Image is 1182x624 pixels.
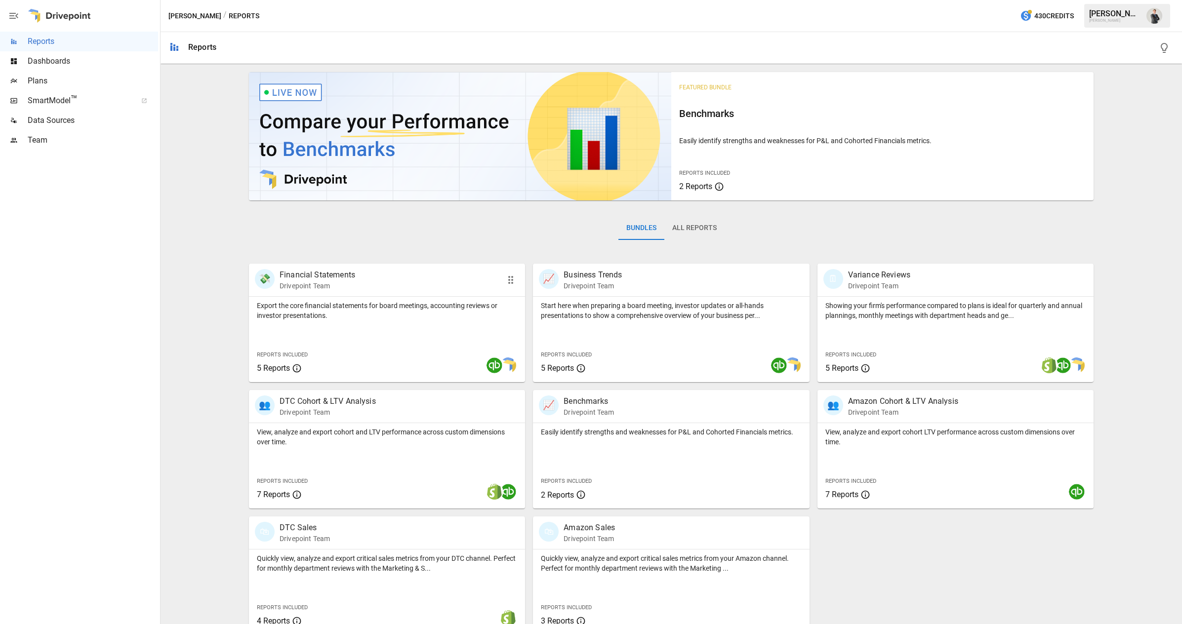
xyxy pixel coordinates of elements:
[679,106,1086,121] h6: Benchmarks
[848,395,958,407] p: Amazon Cohort & LTV Analysis
[679,136,1086,146] p: Easily identify strengths and weaknesses for P&L and Cohorted Financials metrics.
[1055,357,1071,373] img: quickbooks
[280,395,376,407] p: DTC Cohort & LTV Analysis
[564,534,615,544] p: Drivepoint Team
[541,427,801,437] p: Easily identify strengths and weaknesses for P&L and Cohorted Financials metrics.
[679,182,712,191] span: 2 Reports
[1089,18,1141,23] div: [PERSON_NAME]
[539,395,559,415] div: 📈
[564,522,615,534] p: Amazon Sales
[257,301,517,320] p: Export the core financial statements for board meetings, accounting reviews or investor presentat...
[28,55,158,67] span: Dashboards
[249,72,671,200] img: video thumbnail
[280,281,355,291] p: Drivepoint Team
[664,216,725,240] button: All Reports
[564,407,614,417] p: Drivepoint Team
[257,490,290,499] span: 7 Reports
[618,216,664,240] button: Bundles
[500,484,516,500] img: quickbooks
[1146,8,1162,24] img: Jon Wooddy
[679,84,732,91] span: Featured Bundle
[539,522,559,542] div: 🛍
[825,301,1086,320] p: Showing your firm's performance compared to plans is ideal for quarterly and annual plannings, mo...
[848,269,910,281] p: Variance Reviews
[825,490,858,499] span: 7 Reports
[823,269,843,289] div: 🗓
[1089,9,1141,18] div: [PERSON_NAME]
[168,10,221,22] button: [PERSON_NAME]
[257,604,308,611] span: Reports Included
[825,363,858,373] span: 5 Reports
[679,170,730,176] span: Reports Included
[825,427,1086,447] p: View, analyze and export cohort LTV performance across custom dimensions over time.
[848,281,910,291] p: Drivepoint Team
[223,10,227,22] div: /
[487,357,502,373] img: quickbooks
[825,351,876,358] span: Reports Included
[1034,10,1074,22] span: 430 Credits
[771,357,787,373] img: quickbooks
[539,269,559,289] div: 📈
[1141,2,1168,30] button: Jon Wooddy
[1016,7,1078,25] button: 430Credits
[564,281,622,291] p: Drivepoint Team
[28,115,158,126] span: Data Sources
[257,363,290,373] span: 5 Reports
[257,478,308,484] span: Reports Included
[487,484,502,500] img: shopify
[280,407,376,417] p: Drivepoint Team
[28,36,158,47] span: Reports
[1069,484,1085,500] img: quickbooks
[28,75,158,87] span: Plans
[280,534,330,544] p: Drivepoint Team
[541,478,592,484] span: Reports Included
[825,478,876,484] span: Reports Included
[848,407,958,417] p: Drivepoint Team
[257,351,308,358] span: Reports Included
[541,363,574,373] span: 5 Reports
[500,357,516,373] img: smart model
[188,42,216,52] div: Reports
[28,95,130,107] span: SmartModel
[71,93,78,106] span: ™
[1041,357,1057,373] img: shopify
[541,301,801,320] p: Start here when preparing a board meeting, investor updates or all-hands presentations to show a ...
[541,490,574,500] span: 2 Reports
[255,395,275,415] div: 👥
[1069,357,1085,373] img: smart model
[564,269,622,281] p: Business Trends
[541,604,592,611] span: Reports Included
[823,395,843,415] div: 👥
[785,357,801,373] img: smart model
[564,395,614,407] p: Benchmarks
[541,553,801,573] p: Quickly view, analyze and export critical sales metrics from your Amazon channel. Perfect for mon...
[255,269,275,289] div: 💸
[257,553,517,573] p: Quickly view, analyze and export critical sales metrics from your DTC channel. Perfect for monthl...
[280,522,330,534] p: DTC Sales
[28,134,158,146] span: Team
[541,351,592,358] span: Reports Included
[255,522,275,542] div: 🛍
[257,427,517,447] p: View, analyze and export cohort and LTV performance across custom dimensions over time.
[280,269,355,281] p: Financial Statements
